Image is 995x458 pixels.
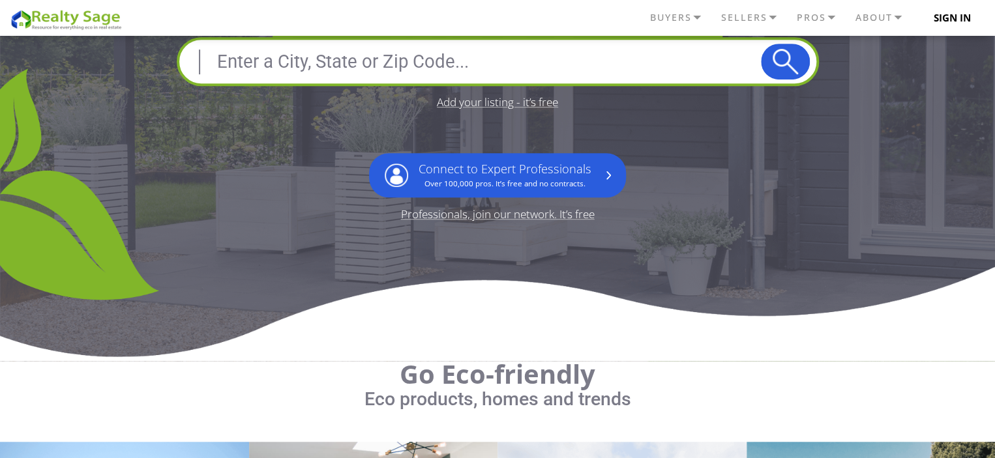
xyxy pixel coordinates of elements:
[10,8,127,31] img: REALTY SAGE
[646,7,717,29] a: BUYERS
[717,7,793,29] a: SELLERS
[369,153,626,198] a: Connect to Expert ProfessionalsOver 100,000 pros. It’s free and no contracts.
[64,361,931,387] h2: Go Eco-friendly
[437,96,558,107] a: Add your listing - it’s free
[852,7,918,29] a: ABOUT
[64,387,931,411] div: Eco products, homes and trends
[401,208,595,220] a: Professionals, join our network. It’s free
[793,7,852,29] a: PROS
[424,179,586,188] small: Over 100,000 pros. It’s free and no contracts.
[186,46,761,78] input: Enter a City, State or Zip Code...
[419,162,591,188] div: Connect to Expert Professionals
[918,5,985,31] button: Sign In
